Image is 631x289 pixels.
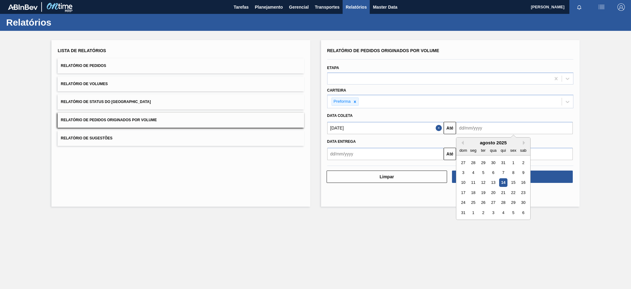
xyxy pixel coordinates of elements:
div: Choose quarta-feira, 13 de agosto de 2025 [489,179,498,187]
div: Choose sexta-feira, 29 de agosto de 2025 [509,199,517,207]
div: Choose quarta-feira, 27 de agosto de 2025 [489,199,498,207]
button: Previous Month [459,141,464,145]
div: Choose quinta-feira, 21 de agosto de 2025 [499,188,507,197]
span: Relatório de Pedidos [61,64,106,68]
div: Choose quinta-feira, 4 de setembro de 2025 [499,208,507,217]
button: Close [436,122,444,134]
div: Choose quarta-feira, 30 de julho de 2025 [489,159,498,167]
span: Data coleta [327,114,353,118]
button: Relatório de Sugestões [58,131,304,146]
button: Download [452,171,573,183]
span: Transportes [315,3,340,11]
span: Lista de Relatórios [58,48,106,53]
img: userActions [598,3,605,11]
div: Choose sexta-feira, 1 de agosto de 2025 [509,159,517,167]
div: Choose sexta-feira, 8 de agosto de 2025 [509,168,517,177]
button: Notificações [569,3,589,11]
div: Choose sexta-feira, 22 de agosto de 2025 [509,188,517,197]
div: qui [499,146,507,155]
div: Choose terça-feira, 26 de agosto de 2025 [479,199,487,207]
div: sex [509,146,517,155]
div: agosto 2025 [456,140,530,145]
div: dom [459,146,467,155]
label: Carteira [327,88,346,93]
div: sab [519,146,527,155]
div: Choose terça-feira, 19 de agosto de 2025 [479,188,487,197]
div: Choose sábado, 9 de agosto de 2025 [519,168,527,177]
button: Relatório de Volumes [58,76,304,92]
button: Relatório de Pedidos Originados por Volume [58,113,304,128]
div: Choose terça-feira, 2 de setembro de 2025 [479,208,487,217]
div: Choose sábado, 30 de agosto de 2025 [519,199,527,207]
button: Até [444,122,456,134]
button: Até [444,148,456,160]
div: Preforma [332,98,352,105]
span: Relatório de Pedidos Originados por Volume [61,118,157,122]
label: Etapa [327,66,339,70]
span: Tarefas [234,3,249,11]
div: Choose domingo, 24 de agosto de 2025 [459,199,467,207]
div: Choose segunda-feira, 28 de julho de 2025 [469,159,478,167]
div: Choose quarta-feira, 6 de agosto de 2025 [489,168,498,177]
img: Logout [617,3,625,11]
span: Relatório de Pedidos Originados por Volume [327,48,439,53]
div: qua [489,146,498,155]
div: Choose segunda-feira, 4 de agosto de 2025 [469,168,478,177]
div: Choose sexta-feira, 15 de agosto de 2025 [509,179,517,187]
div: Choose domingo, 31 de agosto de 2025 [459,208,467,217]
div: Choose quinta-feira, 28 de agosto de 2025 [499,199,507,207]
div: Choose terça-feira, 29 de julho de 2025 [479,159,487,167]
span: Relatório de Sugestões [61,136,112,140]
span: Relatórios [346,3,367,11]
button: Limpar [327,171,447,183]
button: Next Month [523,141,527,145]
div: Choose quinta-feira, 14 de agosto de 2025 [499,179,507,187]
button: Relatório de Pedidos [58,58,304,73]
input: dd/mm/yyyy [456,122,573,134]
h1: Relatórios [6,19,116,26]
button: Relatório de Status do [GEOGRAPHIC_DATA] [58,94,304,109]
div: Choose segunda-feira, 25 de agosto de 2025 [469,199,478,207]
div: Choose domingo, 27 de julho de 2025 [459,159,467,167]
input: dd/mm/yyyy [327,148,444,160]
div: Choose quinta-feira, 31 de julho de 2025 [499,159,507,167]
img: TNhmsLtSVTkK8tSr43FrP2fwEKptu5GPRR3wAAAABJRU5ErkJggg== [8,4,38,10]
div: Choose terça-feira, 5 de agosto de 2025 [479,168,487,177]
span: Gerencial [289,3,309,11]
div: Choose sábado, 2 de agosto de 2025 [519,159,527,167]
div: Choose sábado, 6 de setembro de 2025 [519,208,527,217]
div: Choose segunda-feira, 18 de agosto de 2025 [469,188,478,197]
span: Master Data [373,3,397,11]
div: month 2025-08 [458,158,528,218]
div: Choose domingo, 3 de agosto de 2025 [459,168,467,177]
div: Choose sábado, 23 de agosto de 2025 [519,188,527,197]
div: Choose domingo, 10 de agosto de 2025 [459,179,467,187]
div: ter [479,146,487,155]
input: dd/mm/yyyy [327,122,444,134]
div: seg [469,146,478,155]
div: Choose domingo, 17 de agosto de 2025 [459,188,467,197]
div: Choose quarta-feira, 3 de setembro de 2025 [489,208,498,217]
div: Choose segunda-feira, 11 de agosto de 2025 [469,179,478,187]
div: Choose quarta-feira, 20 de agosto de 2025 [489,188,498,197]
span: Data entrega [327,139,356,144]
div: Choose quinta-feira, 7 de agosto de 2025 [499,168,507,177]
div: Choose sábado, 16 de agosto de 2025 [519,179,527,187]
div: Choose terça-feira, 12 de agosto de 2025 [479,179,487,187]
span: Planejamento [255,3,283,11]
div: Choose segunda-feira, 1 de setembro de 2025 [469,208,478,217]
div: Choose sexta-feira, 5 de setembro de 2025 [509,208,517,217]
span: Relatório de Status do [GEOGRAPHIC_DATA] [61,100,151,104]
span: Relatório de Volumes [61,82,108,86]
